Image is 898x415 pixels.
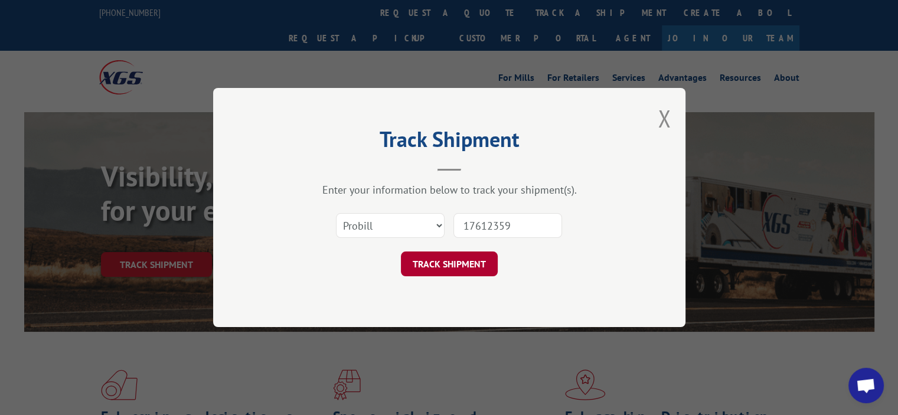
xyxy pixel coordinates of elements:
button: TRACK SHIPMENT [401,251,498,276]
h2: Track Shipment [272,131,626,153]
div: Open chat [848,368,884,403]
button: Close modal [658,103,671,134]
input: Number(s) [453,213,562,238]
div: Enter your information below to track your shipment(s). [272,183,626,197]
